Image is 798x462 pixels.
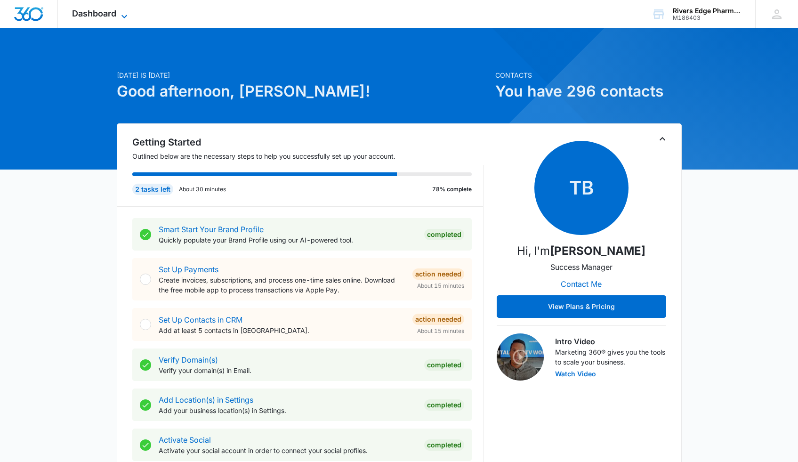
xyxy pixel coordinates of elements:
p: Success Manager [550,261,613,273]
button: View Plans & Pricing [497,295,666,318]
div: Action Needed [412,314,464,325]
button: Toggle Collapse [657,133,668,145]
p: Marketing 360® gives you the tools to scale your business. [555,347,666,367]
h1: Good afternoon, [PERSON_NAME]! [117,80,490,103]
p: Verify your domain(s) in Email. [159,365,417,375]
a: Verify Domain(s) [159,355,218,365]
span: About 15 minutes [417,327,464,335]
p: 78% complete [432,185,472,194]
div: Action Needed [412,268,464,280]
p: Quickly populate your Brand Profile using our AI-powered tool. [159,235,417,245]
p: Activate your social account in order to connect your social profiles. [159,446,417,455]
h2: Getting Started [132,135,484,149]
div: account name [673,7,742,15]
a: Smart Start Your Brand Profile [159,225,264,234]
p: Create invoices, subscriptions, and process one-time sales online. Download the free mobile app t... [159,275,405,295]
span: Dashboard [72,8,116,18]
div: 2 tasks left [132,184,173,195]
h1: You have 296 contacts [495,80,682,103]
p: Contacts [495,70,682,80]
a: Add Location(s) in Settings [159,395,253,405]
a: Set Up Contacts in CRM [159,315,242,324]
p: [DATE] is [DATE] [117,70,490,80]
p: Outlined below are the necessary steps to help you successfully set up your account. [132,151,484,161]
p: Add at least 5 contacts in [GEOGRAPHIC_DATA]. [159,325,405,335]
div: Completed [424,359,464,371]
p: About 30 minutes [179,185,226,194]
p: Hi, I'm [517,243,645,259]
span: About 15 minutes [417,282,464,290]
button: Watch Video [555,371,596,377]
h3: Intro Video [555,336,666,347]
img: Intro Video [497,333,544,381]
a: Activate Social [159,435,211,445]
div: Completed [424,229,464,240]
div: account id [673,15,742,21]
div: Completed [424,439,464,451]
div: Completed [424,399,464,411]
a: Set Up Payments [159,265,218,274]
p: Add your business location(s) in Settings. [159,405,417,415]
strong: [PERSON_NAME] [550,244,645,258]
span: TB [534,141,629,235]
button: Contact Me [551,273,611,295]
